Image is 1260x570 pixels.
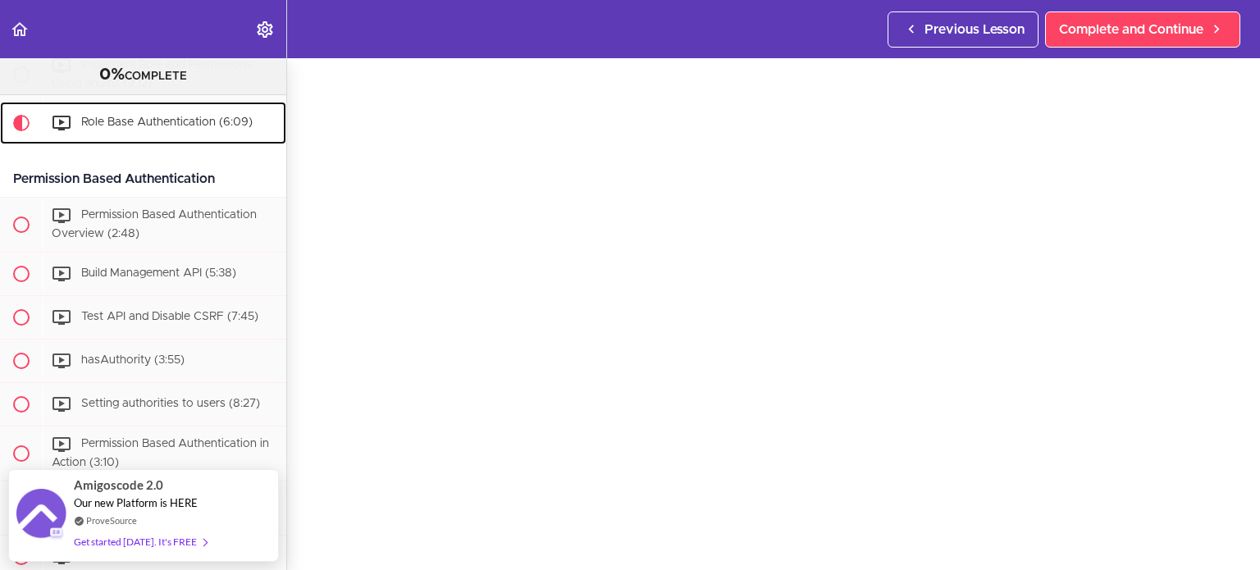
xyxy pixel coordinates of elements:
span: Setting authorities to users (8:27) [81,398,260,409]
a: ProveSource [86,513,137,527]
span: Permission Based Authentication Overview (2:48) [52,210,257,240]
div: COMPLETE [21,65,266,86]
img: provesource social proof notification image [16,489,66,542]
a: Previous Lesson [888,11,1039,48]
iframe: Video Player [320,50,1227,560]
span: Complete and Continue [1059,20,1203,39]
span: hasAuthority (3:55) [81,354,185,366]
span: preAuthorize (5:40) [81,551,186,563]
span: Amigoscode 2.0 [74,476,163,495]
svg: Settings Menu [255,20,275,39]
span: Permission Based Authentication in Action (3:10) [52,438,269,468]
span: Build Management API (5:38) [81,267,236,279]
span: Role Base Authentication (6:09) [81,117,253,129]
span: Our new Platform is HERE [74,496,198,509]
div: Get started [DATE]. It's FREE [74,532,207,551]
svg: Back to course curriculum [10,20,30,39]
span: Test API and Disable CSRF (7:45) [81,311,258,322]
a: Complete and Continue [1045,11,1240,48]
span: 0% [99,66,125,83]
span: Previous Lesson [924,20,1025,39]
